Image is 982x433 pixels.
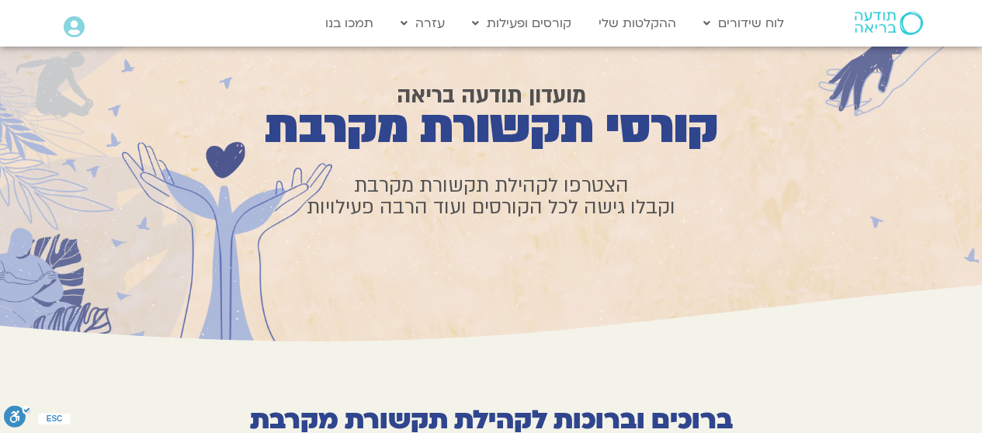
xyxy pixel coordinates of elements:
img: תודעה בריאה [855,12,923,35]
a: לוח שידורים [696,9,792,38]
h1: הצטרפו לקהילת תקשורת מקרבת וקבלו גישה לכל הקורסים ועוד הרבה פעילויות [127,175,855,218]
a: ההקלטות שלי [591,9,684,38]
h1: קורסי תקשורת מקרבת [127,113,855,144]
a: תמכו בנו [318,9,381,38]
h1: מועדון תודעה בריאה [127,85,855,106]
a: עזרה [393,9,453,38]
a: קורסים ופעילות [464,9,579,38]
